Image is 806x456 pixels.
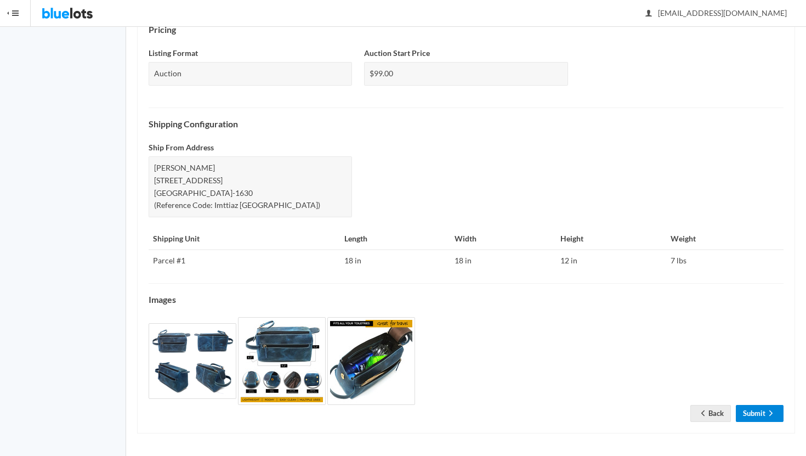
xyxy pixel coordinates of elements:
[340,228,450,250] th: Length
[149,25,784,35] h4: Pricing
[646,8,787,18] span: [EMAIL_ADDRESS][DOMAIN_NAME]
[149,156,352,217] div: [PERSON_NAME] [STREET_ADDRESS] [GEOGRAPHIC_DATA]-1630 (Reference Code: Imttiaz [GEOGRAPHIC_DATA])
[643,9,654,19] ion-icon: person
[450,250,557,272] td: 18 in
[149,119,784,129] h4: Shipping Configuration
[736,405,784,422] a: Submitarrow forward
[666,250,784,272] td: 7 lbs
[149,228,340,250] th: Shipping Unit
[149,250,340,272] td: Parcel #1
[765,409,776,419] ion-icon: arrow forward
[697,409,708,419] ion-icon: arrow back
[556,250,666,272] td: 12 in
[340,250,450,272] td: 18 in
[327,317,415,405] img: 3cc81259-dfe4-44af-8847-daafc0cf36b3-1644284879.jpg
[149,142,214,154] label: Ship From Address
[149,295,784,305] h4: Images
[364,47,430,60] label: Auction Start Price
[238,317,326,405] img: 9ea31125-a024-4f3c-9b45-3f335d43beb7-1644284878.jpg
[149,47,198,60] label: Listing Format
[556,228,666,250] th: Height
[149,62,352,86] div: Auction
[666,228,784,250] th: Weight
[690,405,731,422] a: arrow backBack
[364,62,567,86] div: $99.00
[149,323,236,399] img: bc00db99-5876-4658-98a9-1b08a76736d8-1630565642.jpg
[450,228,557,250] th: Width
